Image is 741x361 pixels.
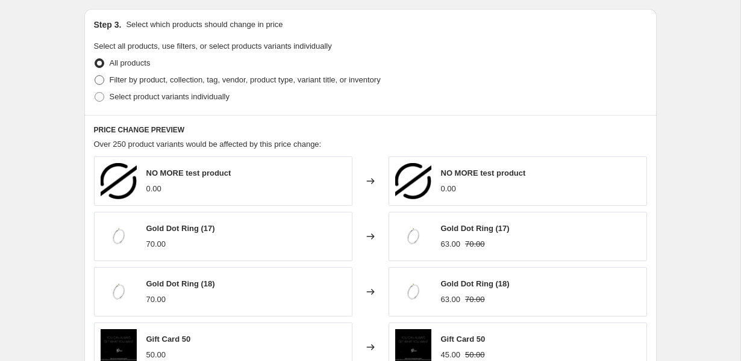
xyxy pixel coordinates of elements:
[441,295,461,304] span: 63.00
[94,42,332,51] span: Select all products, use filters, or select products variants individually
[441,279,510,288] span: Gold Dot Ring (18)
[146,224,215,233] span: Gold Dot Ring (17)
[441,184,456,193] span: 0.00
[146,295,166,304] span: 70.00
[101,163,137,199] img: NO_MORE_SIMBOLIS_juodas-171469_80x.png
[465,295,485,304] span: 70.00
[110,58,151,67] span: All products
[395,218,431,255] img: GoldDotRing_GoldPlatedSterlingSilver_NOMOREaccessories_9a732ecf-2d53-443a-a901-5e71e3166782-34548...
[465,239,485,248] span: 70.00
[441,239,461,248] span: 63.00
[146,350,166,359] span: 50.00
[465,350,485,359] span: 50.00
[146,279,215,288] span: Gold Dot Ring (18)
[94,125,647,135] h6: PRICE CHANGE PREVIEW
[146,335,191,344] span: Gift Card 50
[101,218,137,255] img: GoldDotRing_GoldPlatedSterlingSilver_NOMOREaccessories_9a732ecf-2d53-443a-a901-5e71e3166782-34548...
[146,168,231,177] span: NO MORE test product
[94,140,322,149] span: Over 250 product variants would be affected by this price change:
[441,224,510,233] span: Gold Dot Ring (17)
[110,75,381,84] span: Filter by product, collection, tag, vendor, product type, variant title, or inventory
[441,168,526,177] span: NO MORE test product
[101,274,137,310] img: GoldDotRing_GoldPlatedSterlingSilver_NOMOREaccessories_9a732ecf-2d53-443a-a901-5e71e3166782-34548...
[126,19,283,31] p: Select which products should change in price
[94,19,122,31] h2: Step 3.
[146,184,161,193] span: 0.00
[110,92,230,101] span: Select product variants individually
[441,350,461,359] span: 45.00
[395,163,431,199] img: NO_MORE_SIMBOLIS_juodas-171469_80x.png
[395,274,431,310] img: GoldDotRing_GoldPlatedSterlingSilver_NOMOREaccessories_9a732ecf-2d53-443a-a901-5e71e3166782-34548...
[441,335,486,344] span: Gift Card 50
[146,239,166,248] span: 70.00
